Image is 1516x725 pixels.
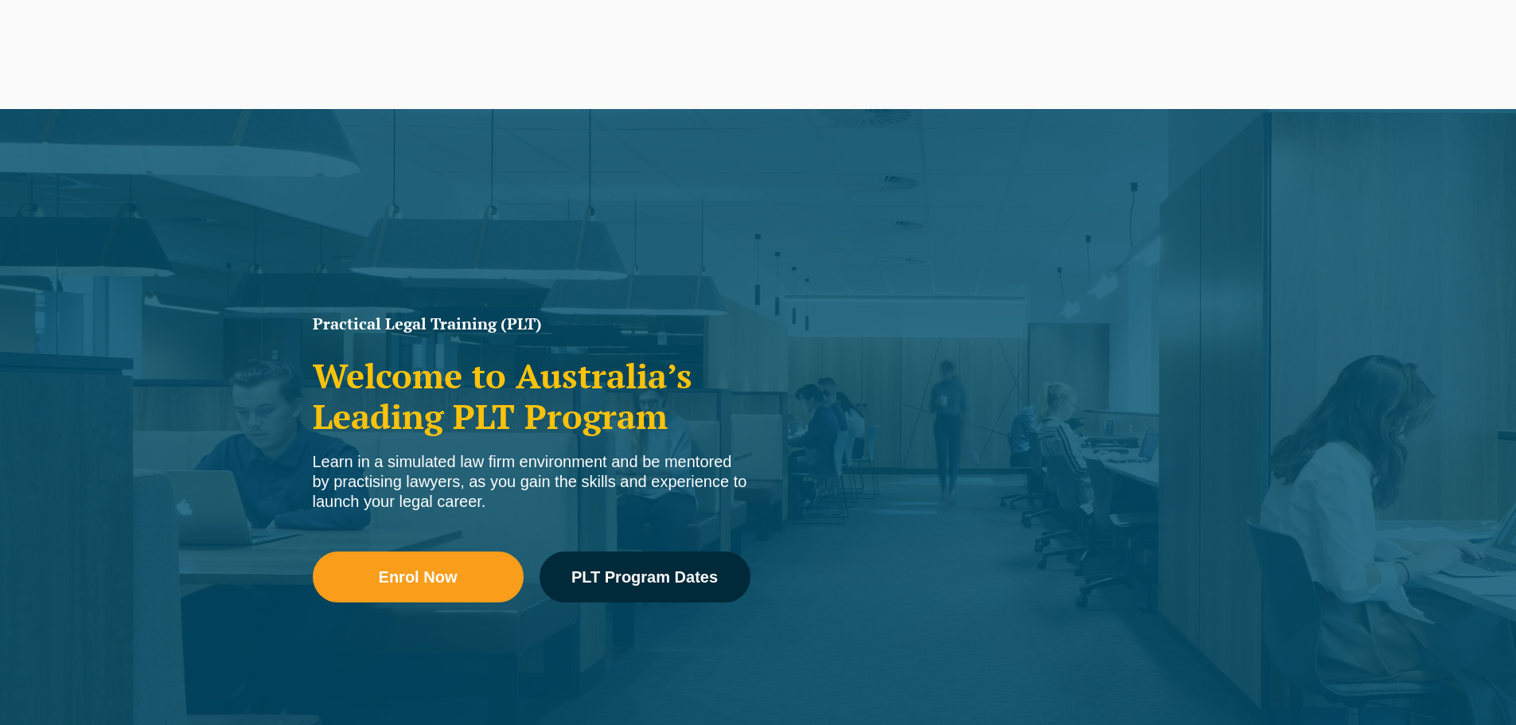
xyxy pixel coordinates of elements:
a: Enrol Now [313,552,524,602]
div: Learn in a simulated law firm environment and be mentored by practising lawyers, as you gain the ... [313,452,750,512]
a: PLT Program Dates [540,552,750,602]
h2: Welcome to Australia’s Leading PLT Program [313,356,750,436]
h1: Practical Legal Training (PLT) [313,316,750,332]
span: PLT Program Dates [571,569,718,585]
span: Enrol Now [379,569,458,585]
